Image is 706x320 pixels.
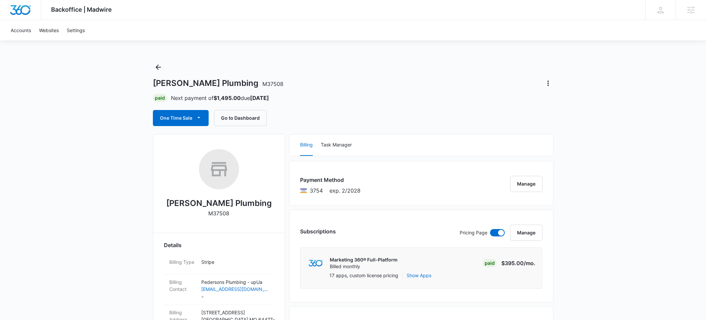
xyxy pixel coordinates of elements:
[250,95,269,101] strong: [DATE]
[524,260,535,266] span: /mo.
[300,227,336,235] h3: Subscriptions
[51,6,112,13] span: Backoffice | Madwire
[321,134,352,156] button: Task Manager
[310,187,323,195] span: Visa ending with
[262,81,283,87] span: M37508
[169,258,196,265] dt: Billing Type
[330,263,398,270] p: Billed monthly
[510,176,542,192] button: Manage
[164,241,182,249] span: Details
[543,78,553,89] button: Actions
[63,20,89,40] a: Settings
[153,94,167,102] div: Paid
[214,95,241,101] strong: $1,495.00
[501,259,535,267] p: $395.00
[329,187,361,195] span: exp. 2/2028
[166,197,272,209] h2: [PERSON_NAME] Plumbing
[460,229,487,236] p: Pricing Page
[407,272,431,279] button: Show Apps
[171,94,269,102] p: Next payment of due
[510,225,542,241] button: Manage
[201,286,269,293] a: [EMAIL_ADDRESS][DOMAIN_NAME]
[308,260,323,267] img: marketing360Logo
[208,209,229,217] p: M37508
[153,78,283,88] h1: [PERSON_NAME] Plumbing
[7,20,35,40] a: Accounts
[201,258,269,265] p: Stripe
[300,176,361,184] h3: Payment Method
[153,110,209,126] button: One Time Sale
[483,259,497,267] div: Paid
[300,134,313,156] button: Billing
[201,279,269,286] p: Pedersons Plumbing - upUa
[164,254,274,275] div: Billing TypeStripe
[169,279,196,293] dt: Billing Contact
[201,279,269,301] dd: -
[164,275,274,305] div: Billing ContactPedersons Plumbing - upUa[EMAIL_ADDRESS][DOMAIN_NAME]-
[35,20,63,40] a: Websites
[153,62,164,73] button: Back
[330,256,398,263] p: Marketing 360® Full-Platform
[214,110,267,126] button: Go to Dashboard
[329,272,398,279] p: 17 apps, custom license pricing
